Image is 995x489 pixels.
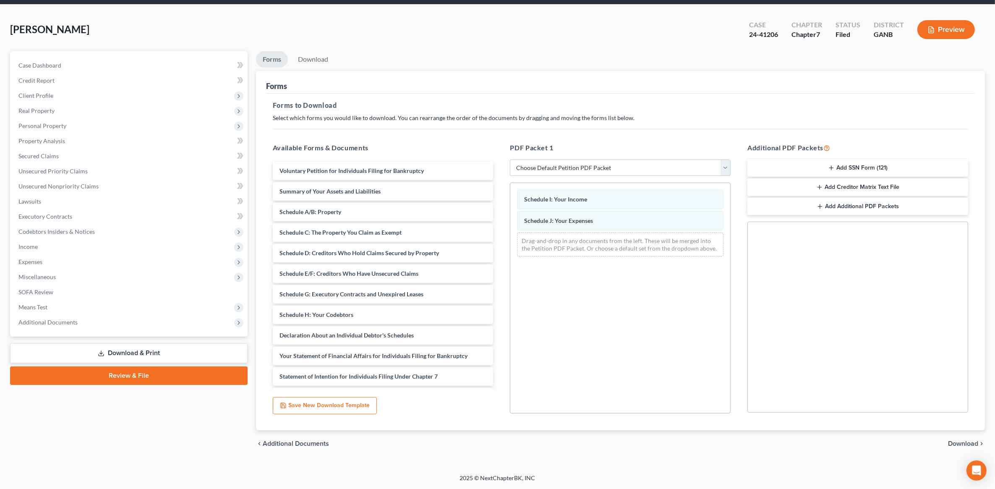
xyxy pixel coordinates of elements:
span: Schedule G: Executory Contracts and Unexpired Leases [279,290,423,298]
a: Unsecured Priority Claims [12,164,248,179]
span: Summary of Your Assets and Liabilities [279,188,381,195]
span: Real Property [18,107,55,114]
span: Your Statement of Financial Affairs for Individuals Filing for Bankruptcy [279,352,467,359]
button: Add SSN Form (121) [747,160,968,177]
div: Case [749,20,778,30]
span: Schedule D: Creditors Who Hold Claims Secured by Property [279,249,439,256]
div: Chapter [791,30,822,39]
span: SOFA Review [18,288,53,295]
a: Lawsuits [12,194,248,209]
div: 2025 © NextChapterBK, INC [259,474,737,489]
span: Property Analysis [18,137,65,144]
h5: Additional PDF Packets [747,143,968,153]
span: Schedule I: Your Income [524,196,587,203]
button: Add Additional PDF Packets [747,198,968,215]
h5: PDF Packet 1 [510,143,731,153]
span: Means Test [18,303,47,311]
button: Add Creditor Matrix Text File [747,178,968,196]
span: Schedule J: Your Expenses [524,217,593,224]
a: Download [291,51,335,68]
span: Income [18,243,38,250]
a: Credit Report [12,73,248,88]
span: Schedule A/B: Property [279,208,341,215]
span: Secured Claims [18,152,59,160]
a: Property Analysis [12,133,248,149]
a: SOFA Review [12,285,248,300]
span: Declaration About an Individual Debtor's Schedules [279,332,414,339]
p: Select which forms you would like to download. You can rearrange the order of the documents by dr... [273,114,968,122]
a: chevron_left Additional Documents [256,440,329,447]
a: Secured Claims [12,149,248,164]
button: Save New Download Template [273,397,377,415]
span: Executory Contracts [18,213,72,220]
span: Personal Property [18,122,66,129]
i: chevron_left [256,440,263,447]
div: Drag-and-drop in any documents from the left. These will be merged into the Petition PDF Packet. ... [517,233,723,256]
button: Preview [917,20,975,39]
button: Download chevron_right [948,440,985,447]
div: Status [836,20,860,30]
a: Forms [256,51,288,68]
span: Download [948,440,978,447]
span: Additional Documents [263,440,329,447]
span: Additional Documents [18,319,78,326]
div: Chapter [791,20,822,30]
div: GANB [874,30,904,39]
div: 24-41206 [749,30,778,39]
a: Review & File [10,366,248,385]
div: Forms [266,81,287,91]
span: Schedule H: Your Codebtors [279,311,353,318]
span: Voluntary Petition for Individuals Filing for Bankruptcy [279,167,424,174]
h5: Available Forms & Documents [273,143,494,153]
span: Client Profile [18,92,53,99]
div: District [874,20,904,30]
div: Open Intercom Messenger [966,460,987,481]
span: Codebtors Insiders & Notices [18,228,95,235]
span: Unsecured Priority Claims [18,167,88,175]
span: Unsecured Nonpriority Claims [18,183,99,190]
span: Case Dashboard [18,62,61,69]
a: Unsecured Nonpriority Claims [12,179,248,194]
i: chevron_right [978,440,985,447]
span: Credit Report [18,77,55,84]
span: 7 [816,30,820,38]
span: [PERSON_NAME] [10,23,89,35]
a: Executory Contracts [12,209,248,224]
a: Case Dashboard [12,58,248,73]
span: Lawsuits [18,198,41,205]
a: Download & Print [10,343,248,363]
span: Schedule E/F: Creditors Who Have Unsecured Claims [279,270,418,277]
span: Schedule C: The Property You Claim as Exempt [279,229,402,236]
h5: Forms to Download [273,100,968,110]
span: Miscellaneous [18,273,56,280]
span: Statement of Intention for Individuals Filing Under Chapter 7 [279,373,438,380]
span: Expenses [18,258,42,265]
div: Filed [836,30,860,39]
